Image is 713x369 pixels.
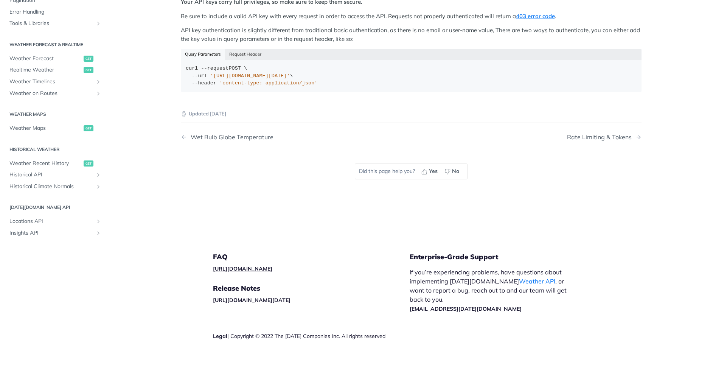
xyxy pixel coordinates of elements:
a: Weather Mapsget [6,123,103,134]
button: Yes [419,166,442,177]
a: Legal [213,333,227,339]
h5: FAQ [213,252,410,262]
a: [URL][DOMAIN_NAME][DATE] [213,297,290,304]
a: Weather TimelinesShow subpages for Weather Timelines [6,76,103,87]
a: Realtime Weatherget [6,64,103,76]
h2: [DATE][DOMAIN_NAME] API [6,204,103,211]
span: Weather Recent History [9,160,82,167]
p: API key authentication is slightly different from traditional basic authentication, as there is n... [181,26,642,43]
span: curl [186,65,198,71]
span: Realtime Weather [9,66,82,74]
a: Locations APIShow subpages for Locations API [6,216,103,227]
span: get [84,125,93,131]
a: [EMAIL_ADDRESS][DATE][DOMAIN_NAME] [410,305,522,312]
nav: Pagination Controls [181,126,642,148]
a: Weather API [519,277,555,285]
p: If you’re experiencing problems, have questions about implementing [DATE][DOMAIN_NAME] , or want ... [410,268,575,313]
a: Insights APIShow subpages for Insights API [6,227,103,239]
span: 'content-type: application/json' [219,80,317,86]
span: get [84,160,93,167]
a: Alerts APIShow subpages for Alerts API [6,239,103,250]
div: Wet Bulb Globe Temperature [187,134,273,141]
span: Yes [429,167,438,175]
div: Rate Limiting & Tokens [567,134,635,141]
h5: Release Notes [213,284,410,293]
a: Error Handling [6,6,103,18]
span: Insights API [9,229,93,237]
h2: Weather Maps [6,111,103,118]
a: Tools & LibrariesShow subpages for Tools & Libraries [6,18,103,29]
h2: Weather Forecast & realtime [6,41,103,48]
button: Show subpages for Insights API [95,230,101,236]
p: Updated [DATE] [181,110,642,118]
span: Historical API [9,171,93,179]
span: Weather Forecast [9,55,82,62]
h2: Historical Weather [6,146,103,153]
a: Historical Climate NormalsShow subpages for Historical Climate Normals [6,181,103,192]
a: Next Page: Rate Limiting & Tokens [567,134,642,141]
a: Weather on RoutesShow subpages for Weather on Routes [6,88,103,99]
button: Show subpages for Weather on Routes [95,90,101,97]
button: Show subpages for Tools & Libraries [95,20,101,26]
span: '[URL][DOMAIN_NAME][DATE]' [210,73,290,79]
span: No [452,167,459,175]
a: Previous Page: Wet Bulb Globe Temperature [181,134,378,141]
span: Weather Maps [9,125,82,132]
span: --request [201,65,229,71]
button: No [442,166,463,177]
a: [URL][DOMAIN_NAME] [213,265,272,272]
a: 403 error code [516,12,555,20]
p: Be sure to include a valid API key with every request in order to access the API. Requests not pr... [181,12,642,21]
button: Show subpages for Locations API [95,218,101,224]
div: | Copyright © 2022 The [DATE] Companies Inc. All rights reserved [213,332,410,340]
span: Error Handling [9,8,101,16]
span: Weather Timelines [9,78,93,86]
span: --url [192,73,207,79]
div: POST \ \ [186,65,636,87]
a: Weather Recent Historyget [6,158,103,169]
span: Weather on Routes [9,90,93,97]
a: Weather Forecastget [6,53,103,64]
span: get [84,56,93,62]
span: Locations API [9,218,93,225]
span: Historical Climate Normals [9,183,93,190]
button: Show subpages for Historical Climate Normals [95,184,101,190]
div: Did this page help you? [355,163,468,179]
a: Historical APIShow subpages for Historical API [6,169,103,181]
h5: Enterprise-Grade Support [410,252,587,262]
span: --header [192,80,216,86]
button: Show subpages for Historical API [95,172,101,178]
span: Tools & Libraries [9,20,93,27]
span: get [84,67,93,73]
button: Show subpages for Weather Timelines [95,79,101,85]
button: Request Header [225,49,266,59]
